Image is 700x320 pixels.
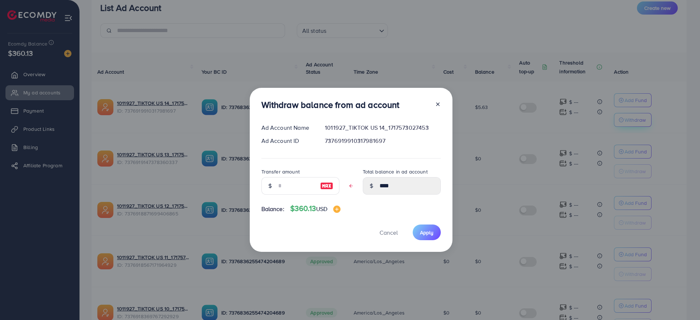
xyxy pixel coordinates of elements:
iframe: Chat [669,287,695,315]
label: Transfer amount [261,168,300,175]
div: Ad Account ID [256,137,319,145]
h4: $360.13 [290,204,341,213]
div: Ad Account Name [256,124,319,132]
div: 7376919910317981697 [319,137,446,145]
img: image [320,182,333,190]
span: Cancel [380,229,398,237]
img: image [333,206,341,213]
div: 1011927_TIKTOK US 14_1717573027453 [319,124,446,132]
span: USD [316,205,327,213]
button: Cancel [370,225,407,240]
h3: Withdraw balance from ad account [261,99,400,110]
span: Balance: [261,205,284,213]
label: Total balance in ad account [363,168,428,175]
button: Apply [413,225,441,240]
span: Apply [420,229,433,236]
